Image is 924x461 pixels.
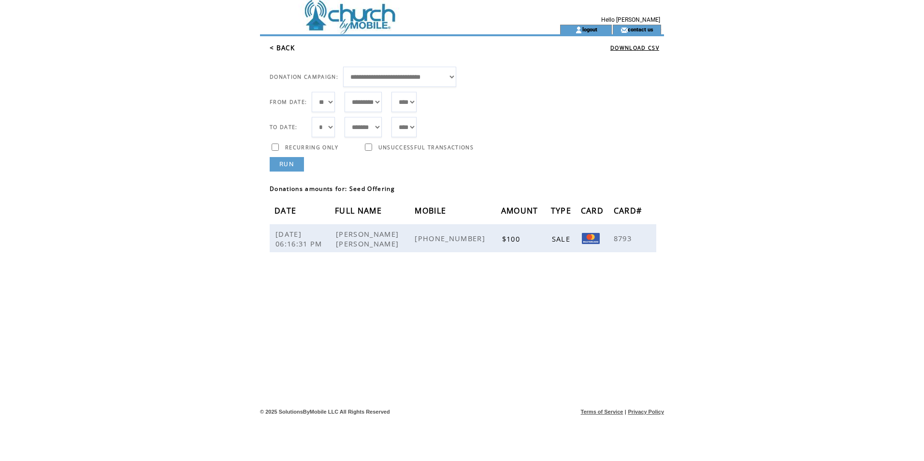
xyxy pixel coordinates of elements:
span: 8793 [614,233,634,243]
a: MOBILE [415,207,448,213]
a: logout [582,26,597,32]
a: < BACK [270,43,295,52]
img: contact_us_icon.gif [621,26,628,34]
span: [DATE] 06:16:31 PM [275,229,325,248]
span: TO DATE: [270,124,298,130]
span: FROM DATE: [270,99,307,105]
span: Hello [PERSON_NAME] [601,16,660,23]
a: Privacy Policy [628,409,664,415]
span: CARD# [614,203,645,221]
a: FULL NAME [335,207,384,213]
span: TYPE [551,203,574,221]
a: DOWNLOAD CSV [610,44,659,51]
span: $100 [502,234,522,244]
a: TYPE [551,207,574,213]
span: AMOUNT [501,203,541,221]
a: CARD [581,207,606,213]
span: DATE [274,203,299,221]
a: Terms of Service [581,409,623,415]
a: AMOUNT [501,207,541,213]
span: MOBILE [415,203,448,221]
span: [PERSON_NAME] [PERSON_NAME] [336,229,401,248]
span: Donations amounts for: Seed Offering [270,185,395,193]
span: UNSUCCESSFUL TRANSACTIONS [378,144,474,151]
span: SALE [552,234,573,244]
a: CARD# [614,207,645,213]
span: DONATION CAMPAIGN: [270,73,338,80]
span: RECURRING ONLY [285,144,339,151]
span: | [625,409,626,415]
span: CARD [581,203,606,221]
a: DATE [274,207,299,213]
img: Mastercard [582,233,600,244]
span: FULL NAME [335,203,384,221]
a: contact us [628,26,653,32]
img: account_icon.gif [575,26,582,34]
span: © 2025 SolutionsByMobile LLC All Rights Reserved [260,409,390,415]
a: RUN [270,157,304,172]
span: [PHONE_NUMBER] [415,233,488,243]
